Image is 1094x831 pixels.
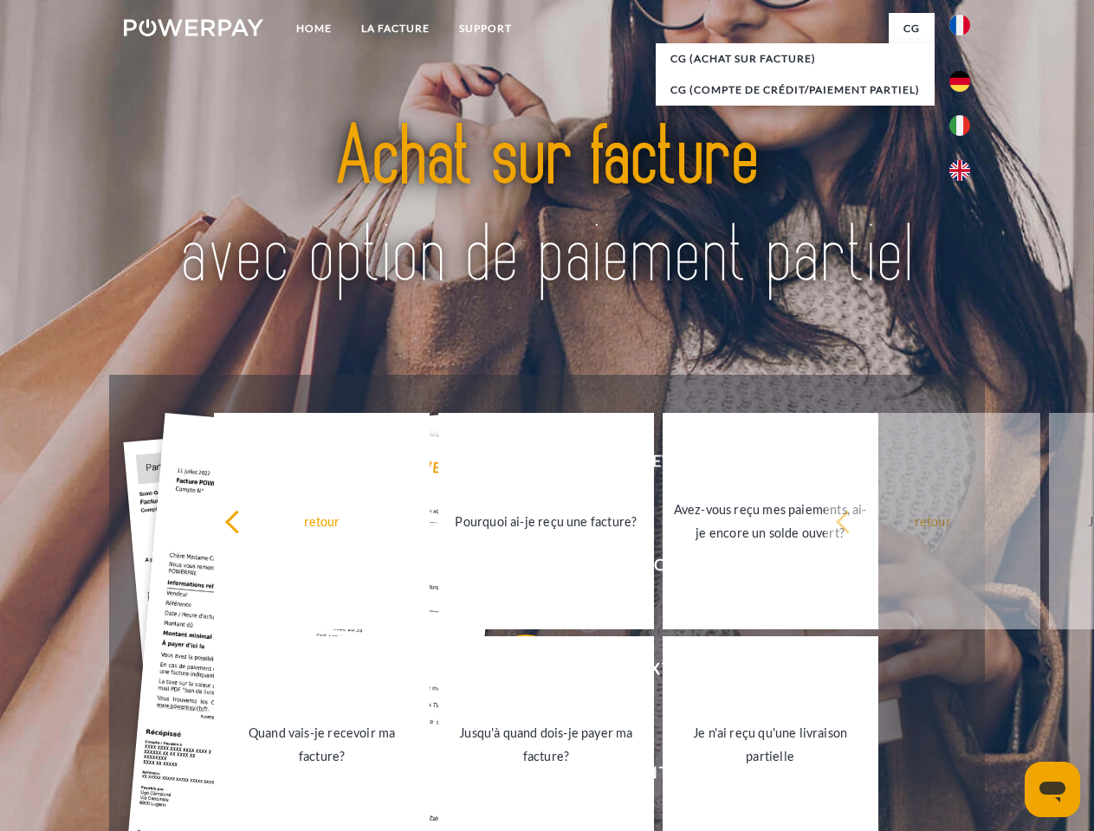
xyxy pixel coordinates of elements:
[282,13,346,44] a: Home
[949,71,970,92] img: de
[346,13,444,44] a: LA FACTURE
[124,19,263,36] img: logo-powerpay-white.svg
[656,43,935,74] a: CG (achat sur facture)
[1025,762,1080,817] iframe: Bouton de lancement de la fenêtre de messagerie
[165,83,929,332] img: title-powerpay_fr.svg
[449,721,644,768] div: Jusqu'à quand dois-je payer ma facture?
[673,721,868,768] div: Je n'ai reçu qu'une livraison partielle
[449,509,644,532] div: Pourquoi ai-je reçu une facture?
[444,13,527,44] a: Support
[663,413,878,629] a: Avez-vous reçu mes paiements, ai-je encore un solde ouvert?
[889,13,935,44] a: CG
[224,509,419,532] div: retour
[673,498,868,544] div: Avez-vous reçu mes paiements, ai-je encore un solde ouvert?
[949,15,970,35] img: fr
[835,509,1030,532] div: retour
[656,74,935,106] a: CG (Compte de crédit/paiement partiel)
[224,721,419,768] div: Quand vais-je recevoir ma facture?
[949,160,970,181] img: en
[949,115,970,136] img: it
